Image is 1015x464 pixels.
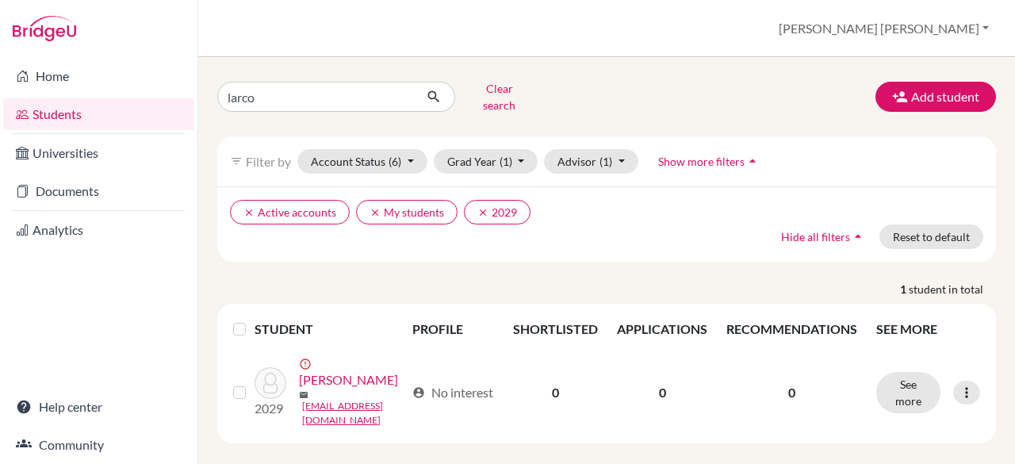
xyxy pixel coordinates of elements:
img: Bridge-U [13,16,76,41]
strong: 1 [900,281,909,297]
span: student in total [909,281,996,297]
button: Add student [875,82,996,112]
button: Reset to default [879,224,983,249]
button: clearActive accounts [230,200,350,224]
button: Account Status(6) [297,149,427,174]
a: Community [3,429,194,461]
a: [PERSON_NAME] [299,370,398,389]
i: clear [477,207,488,218]
p: 2029 [255,399,286,418]
p: 0 [726,383,857,402]
button: See more [876,372,940,413]
a: Home [3,60,194,92]
i: arrow_drop_up [850,228,866,244]
a: Analytics [3,214,194,246]
button: Show more filtersarrow_drop_up [645,149,774,174]
button: Hide all filtersarrow_drop_up [768,224,879,249]
th: STUDENT [255,310,403,348]
span: error_outline [299,358,315,370]
span: mail [299,390,308,400]
button: clearMy students [356,200,458,224]
span: account_circle [412,386,425,399]
td: 0 [607,348,717,437]
a: Help center [3,391,194,423]
button: clear2029 [464,200,530,224]
span: (1) [599,155,612,168]
i: arrow_drop_up [745,153,760,169]
th: SEE MORE [867,310,990,348]
span: Hide all filters [781,230,850,244]
i: clear [243,207,255,218]
span: (1) [500,155,512,168]
i: clear [370,207,381,218]
a: Documents [3,175,194,207]
th: APPLICATIONS [607,310,717,348]
a: Students [3,98,194,130]
button: [PERSON_NAME] [PERSON_NAME] [772,13,996,44]
img: Larco, Ilona [255,367,286,399]
span: Show more filters [658,155,745,168]
a: Universities [3,137,194,169]
button: Clear search [455,76,543,117]
th: RECOMMENDATIONS [717,310,867,348]
i: filter_list [230,155,243,167]
th: PROFILE [403,310,504,348]
button: Grad Year(1) [434,149,538,174]
a: [EMAIL_ADDRESS][DOMAIN_NAME] [302,399,405,428]
td: 0 [504,348,607,437]
button: Advisor(1) [544,149,638,174]
span: Filter by [246,154,291,169]
div: No interest [412,383,493,402]
input: Find student by name... [217,82,414,112]
th: SHORTLISTED [504,310,607,348]
span: (6) [389,155,401,168]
